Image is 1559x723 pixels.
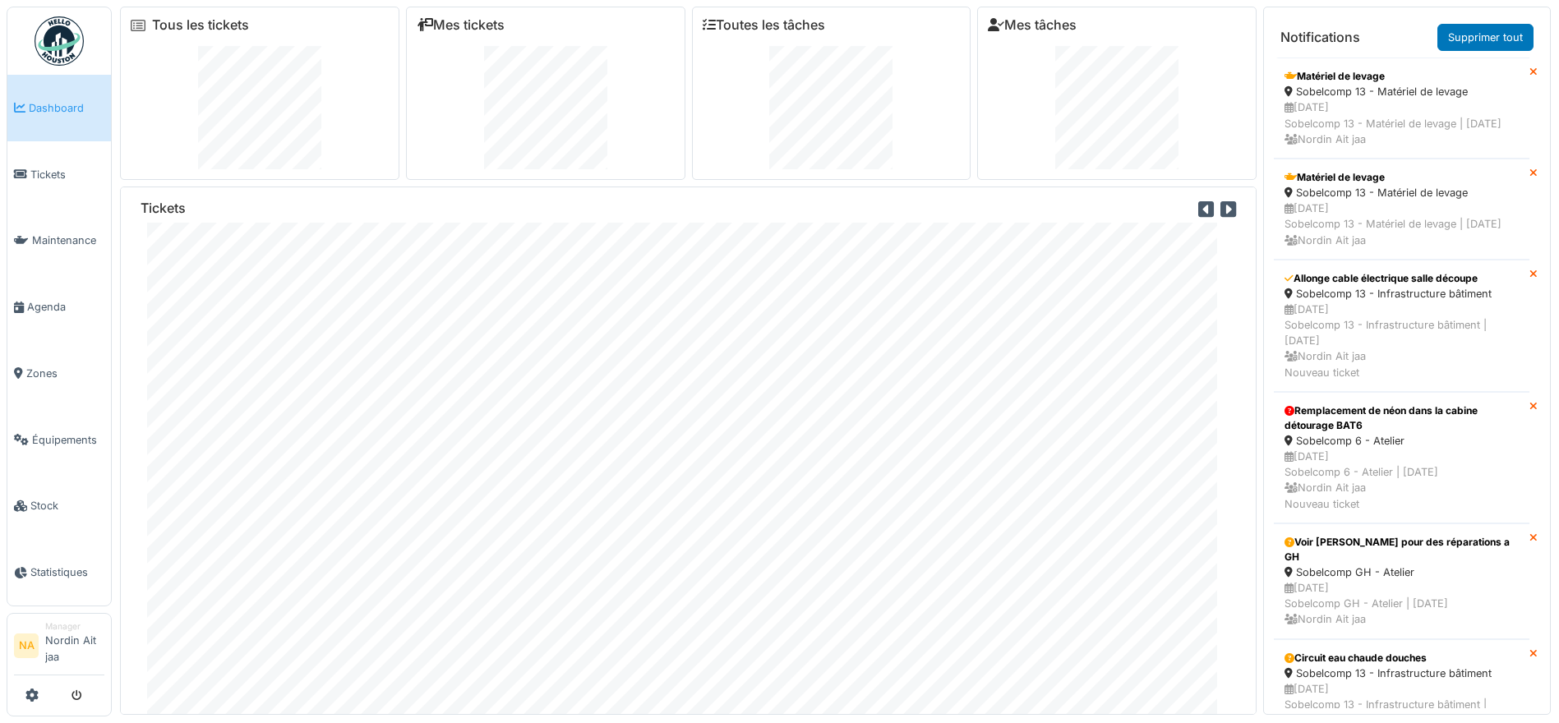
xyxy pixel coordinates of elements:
a: Tickets [7,141,111,208]
a: Statistiques [7,539,111,606]
div: [DATE] Sobelcomp 6 - Atelier | [DATE] Nordin Ait jaa Nouveau ticket [1285,449,1519,512]
span: Maintenance [32,233,104,248]
span: Dashboard [29,100,104,116]
div: Sobelcomp 13 - Infrastructure bâtiment [1285,665,1519,681]
a: Agenda [7,274,111,340]
a: Zones [7,340,111,407]
span: Zones [26,366,104,381]
span: Équipements [32,432,104,448]
div: Remplacement de néon dans la cabine détourage BAT6 [1285,403,1519,433]
span: Agenda [27,299,104,315]
span: Tickets [30,167,104,182]
a: Mes tickets [417,17,505,33]
div: Voir [PERSON_NAME] pour des réparations a GH [1285,535,1519,564]
h6: Tickets [141,200,186,216]
div: Sobelcomp 13 - Matériel de levage [1285,185,1519,200]
div: Manager [45,620,104,633]
div: [DATE] Sobelcomp 13 - Matériel de levage | [DATE] Nordin Ait jaa [1285,200,1519,248]
li: NA [14,633,39,658]
div: [DATE] Sobelcomp 13 - Matériel de levage | [DATE] Nordin Ait jaa [1285,99,1519,147]
div: Sobelcomp 6 - Atelier [1285,433,1519,449]
a: Mes tâches [988,17,1077,33]
a: Stock [7,473,111,540]
a: Matériel de levage Sobelcomp 13 - Matériel de levage [DATE]Sobelcomp 13 - Matériel de levage | [D... [1274,58,1529,159]
div: Circuit eau chaude douches [1285,651,1519,665]
div: Allonge cable électrique salle découpe [1285,271,1519,286]
a: Équipements [7,407,111,473]
a: Voir [PERSON_NAME] pour des réparations a GH Sobelcomp GH - Atelier [DATE]Sobelcomp GH - Atelier ... [1274,523,1529,639]
div: Matériel de levage [1285,69,1519,84]
h6: Notifications [1280,30,1360,45]
img: Badge_color-CXgf-gQk.svg [35,16,84,66]
li: Nordin Ait jaa [45,620,104,671]
a: NA ManagerNordin Ait jaa [14,620,104,675]
a: Dashboard [7,75,111,141]
a: Supprimer tout [1437,24,1534,51]
div: [DATE] Sobelcomp 13 - Infrastructure bâtiment | [DATE] Nordin Ait jaa Nouveau ticket [1285,302,1519,380]
a: Matériel de levage Sobelcomp 13 - Matériel de levage [DATE]Sobelcomp 13 - Matériel de levage | [D... [1274,159,1529,260]
span: Stock [30,498,104,513]
a: Tous les tickets [152,17,249,33]
div: [DATE] Sobelcomp GH - Atelier | [DATE] Nordin Ait jaa [1285,580,1519,628]
a: Allonge cable électrique salle découpe Sobelcomp 13 - Infrastructure bâtiment [DATE]Sobelcomp 13 ... [1274,260,1529,392]
a: Toutes les tâches [703,17,825,33]
span: Statistiques [30,564,104,580]
div: Sobelcomp 13 - Infrastructure bâtiment [1285,286,1519,302]
a: Maintenance [7,208,111,274]
div: Sobelcomp 13 - Matériel de levage [1285,84,1519,99]
div: Sobelcomp GH - Atelier [1285,564,1519,580]
div: Matériel de levage [1285,170,1519,185]
a: Remplacement de néon dans la cabine détourage BAT6 Sobelcomp 6 - Atelier [DATE]Sobelcomp 6 - Atel... [1274,392,1529,523]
